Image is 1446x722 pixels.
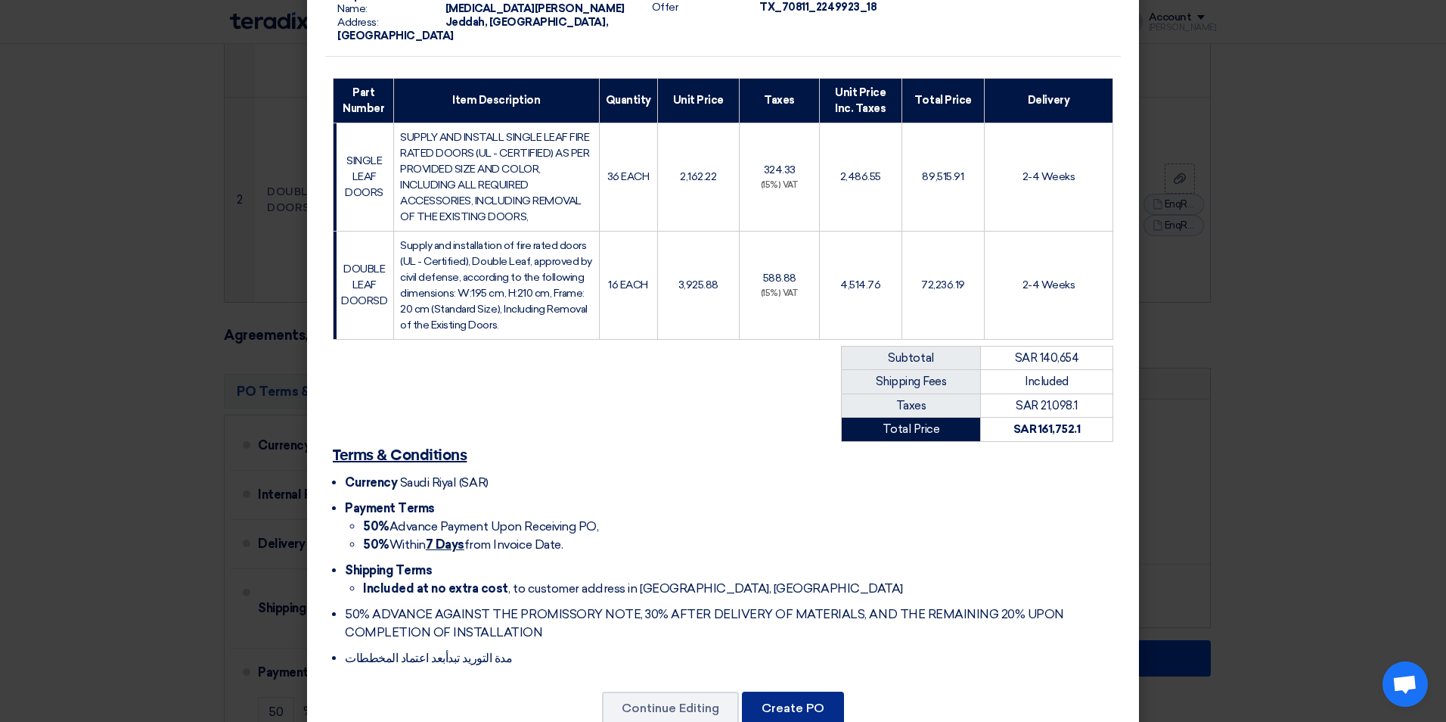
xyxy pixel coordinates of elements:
strong: 50% [363,519,389,534]
span: 2-4 Weeks [1022,279,1075,291]
span: Jeddah, [GEOGRAPHIC_DATA], [GEOGRAPHIC_DATA] [337,16,608,42]
span: Saudi Riyal (SAR) [400,475,489,490]
span: 2,162.22 [680,170,716,183]
div: (15%) VAT [746,288,813,300]
a: Open chat [1382,661,1428,707]
th: Delivery [985,78,1113,123]
span: 2,486.55 [840,170,881,183]
li: , to customer address in [GEOGRAPHIC_DATA], [GEOGRAPHIC_DATA] [363,580,1113,598]
span: 3,925.88 [678,279,718,291]
span: 72,236.19 [921,279,965,291]
span: Advance Payment Upon Receiving PO, [363,519,598,534]
span: Included [1025,375,1068,388]
td: Subtotal [842,346,981,370]
strong: Included at no extra cost [363,581,508,596]
span: [MEDICAL_DATA][PERSON_NAME] [445,2,625,15]
span: Payment Terms [345,501,435,515]
li: 50% ADVANCE AGAINST THE PROMISSORY NOTE, 30% AFTER DELIVERY OF MATERIALS, AND THE REMAINING 20% U... [345,605,1113,642]
li: مدة التوريد تبدأبعد اعتماد المخططات [345,649,1113,668]
span: 36 EACH [607,170,650,183]
u: 7 Days [426,537,464,552]
span: Shipping Terms [345,563,432,577]
th: Taxes [739,78,819,123]
span: Currency [345,475,397,490]
span: Name: [337,2,443,16]
th: Item Description [394,78,599,123]
u: Terms & Conditions [333,448,467,463]
span: 2-4 Weeks [1022,170,1075,183]
div: (15%) VAT [746,179,813,192]
td: SAR 140,654 [980,346,1112,370]
span: SAR 21,098.1 [1016,399,1077,412]
strong: 50% [363,537,389,552]
td: DOUBLE LEAF DOORSD [334,231,394,339]
span: TX_70811_2249923_18 [759,1,877,14]
td: SINGLE LEAF DOORS [334,123,394,231]
td: Taxes [842,394,981,418]
span: 324.33 [764,163,796,176]
th: Unit Price Inc. Taxes [820,78,902,123]
span: Offer [652,1,758,14]
th: Total Price [901,78,984,123]
td: Shipping Fees [842,370,981,394]
span: 16 EACH [608,279,648,291]
strong: SAR 161,752.1 [1013,422,1081,436]
td: Total Price [842,418,981,442]
th: Part Number [334,78,394,123]
span: 4,514.76 [840,279,880,291]
span: Address: [337,16,443,30]
th: Quantity [599,78,657,123]
span: 588.88 [763,272,796,285]
span: Within from Invoice Date. [363,537,563,552]
span: Supply and installation of fire rated doors (UL - Certified), Double Leaf, approved by civil defe... [400,239,592,331]
span: 89,515.91 [922,170,963,183]
th: Unit Price [657,78,739,123]
span: SUPPLY AND INSTALL SINGLE LEAF FIRE RATED DOORS (UL - CERTIFIED) AS PER PROVIDED SIZE AND COLOR, ... [400,131,589,223]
